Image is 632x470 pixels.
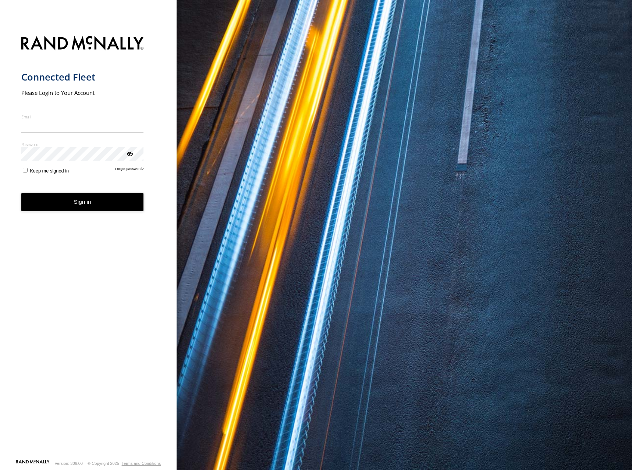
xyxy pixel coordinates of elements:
[21,71,144,83] h1: Connected Fleet
[21,193,144,211] button: Sign in
[88,461,161,466] div: © Copyright 2025 -
[122,461,161,466] a: Terms and Conditions
[23,168,28,172] input: Keep me signed in
[21,89,144,96] h2: Please Login to Your Account
[126,150,133,157] div: ViewPassword
[21,142,144,147] label: Password
[21,32,156,459] form: main
[55,461,83,466] div: Version: 306.00
[21,114,144,120] label: Email
[115,167,144,174] a: Forgot password?
[16,460,50,467] a: Visit our Website
[30,168,69,174] span: Keep me signed in
[21,35,144,53] img: Rand McNally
